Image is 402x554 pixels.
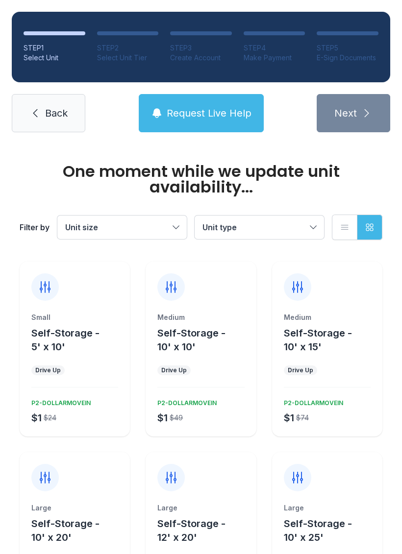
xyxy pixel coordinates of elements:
[65,222,98,232] span: Unit size
[284,313,371,322] div: Medium
[284,411,294,425] div: $1
[31,327,100,353] span: Self-Storage - 5' x 10'
[195,216,324,239] button: Unit type
[157,517,252,544] button: Self-Storage - 12' x 20'
[31,517,126,544] button: Self-Storage - 10' x 20'
[157,518,226,543] span: Self-Storage - 12' x 20'
[31,411,42,425] div: $1
[20,164,382,195] div: One moment while we update unit availability...
[157,326,252,354] button: Self-Storage - 10' x 10'
[45,106,68,120] span: Back
[288,366,313,374] div: Drive Up
[31,518,100,543] span: Self-Storage - 10' x 20'
[97,43,159,53] div: STEP 2
[170,43,232,53] div: STEP 3
[97,53,159,63] div: Select Unit Tier
[284,518,352,543] span: Self-Storage - 10' x 25'
[317,53,378,63] div: E-Sign Documents
[334,106,357,120] span: Next
[244,53,305,63] div: Make Payment
[157,503,244,513] div: Large
[35,366,61,374] div: Drive Up
[31,326,126,354] button: Self-Storage - 5' x 10'
[57,216,187,239] button: Unit size
[244,43,305,53] div: STEP 4
[317,43,378,53] div: STEP 5
[44,413,56,423] div: $24
[202,222,237,232] span: Unit type
[170,53,232,63] div: Create Account
[284,326,378,354] button: Self-Storage - 10' x 15'
[284,517,378,544] button: Self-Storage - 10' x 25'
[24,53,85,63] div: Select Unit
[170,413,183,423] div: $49
[31,503,118,513] div: Large
[167,106,251,120] span: Request Live Help
[24,43,85,53] div: STEP 1
[31,313,118,322] div: Small
[20,221,50,233] div: Filter by
[280,395,343,407] div: P2-DOLLARMOVEIN
[27,395,91,407] div: P2-DOLLARMOVEIN
[284,327,352,353] span: Self-Storage - 10' x 15'
[157,327,226,353] span: Self-Storage - 10' x 10'
[153,395,217,407] div: P2-DOLLARMOVEIN
[296,413,309,423] div: $74
[157,313,244,322] div: Medium
[284,503,371,513] div: Large
[157,411,168,425] div: $1
[161,366,187,374] div: Drive Up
